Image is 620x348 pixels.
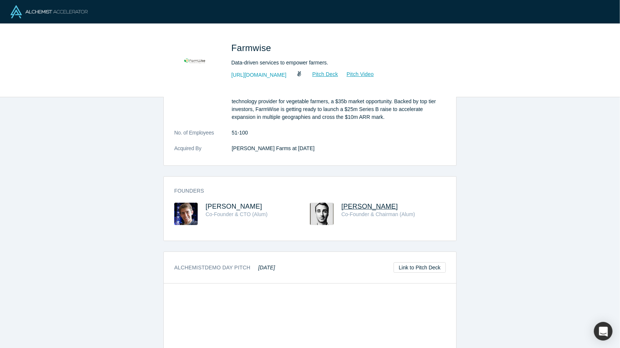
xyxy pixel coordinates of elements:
a: Link to Pitch Deck [394,262,446,273]
span: Co-Founder & CTO (Alum) [206,211,267,217]
a: [URL][DOMAIN_NAME] [231,71,286,79]
span: Co-Founder & Chairman (Alum) [341,211,415,217]
div: Data-driven services to empower farmers. [231,59,440,67]
a: Pitch Video [338,70,374,79]
img: Alchemist Logo [10,5,88,18]
a: [PERSON_NAME] [341,203,398,210]
dd: 51-100 [232,129,446,137]
dd: [PERSON_NAME] Farms at [DATE] [232,145,446,152]
h3: Alchemist Demo Day Pitch [174,264,275,272]
h3: Founders [174,187,435,195]
dt: No. of Employees [174,129,232,145]
span: Farmwise [231,43,274,53]
img: Seb Boyer's Profile Image [310,203,334,225]
img: Thomas Palomares's Profile Image [174,203,198,225]
img: Farmwise's Logo [169,34,221,86]
a: [PERSON_NAME] [206,203,262,210]
em: [DATE] [258,265,275,271]
a: Pitch Deck [304,70,338,79]
dt: Acquired By [174,145,232,160]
